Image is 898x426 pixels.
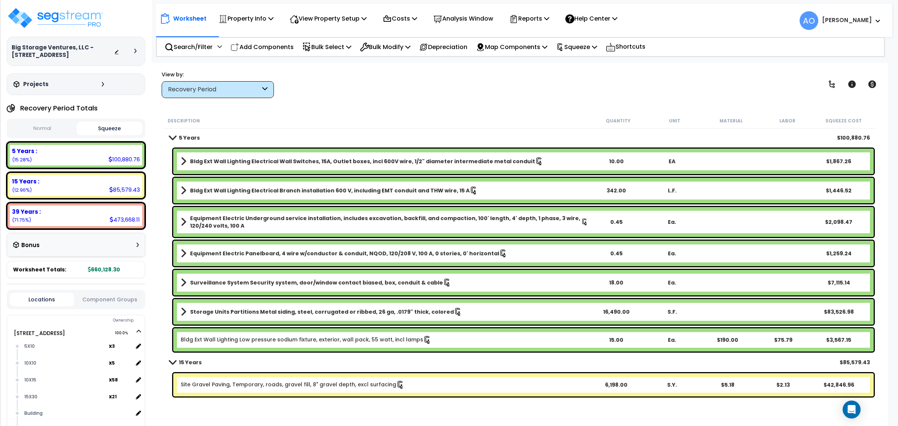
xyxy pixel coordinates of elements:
b: 5 Years : [12,147,37,155]
span: location multiplier [109,375,132,384]
div: 100,880.76 [109,155,140,163]
p: Property Info [219,13,274,24]
b: 5 Years [179,134,200,142]
div: $85,579.43 [840,359,870,366]
div: $7,115.14 [811,279,866,286]
b: Bldg Ext Wall Lighting Electrical Branch installation 600 V, including EMT conduit and THW wire, ... [190,187,470,194]
small: Quantity [606,118,630,124]
div: Depreciation [415,38,471,56]
div: 5X10 [22,342,109,351]
small: 21 [112,394,117,400]
div: Ea. [645,336,700,344]
a: Assembly Title [181,185,588,196]
b: x [109,393,117,400]
b: 39 Years : [12,208,41,216]
div: $3,567.15 [811,336,866,344]
div: Shortcuts [602,38,650,56]
div: $83,526.98 [811,308,866,316]
p: Add Components [230,42,294,52]
small: 58 [112,377,118,383]
b: x [109,376,118,383]
p: Search/Filter [165,42,213,52]
div: EA [645,158,700,165]
p: Shortcuts [606,42,645,52]
p: Analysis Window [433,13,493,24]
a: [STREET_ADDRESS] 100.0% [14,329,65,337]
b: 15 Years [179,359,202,366]
div: $75.79 [756,336,811,344]
a: Assembly Title [181,307,588,317]
b: Bldg Ext Wall Lighting Electrical Wall Switches, 15A, Outlet boxes, incl 600V wire, 1/2" diameter... [190,158,535,165]
small: (12.96%) [12,187,32,193]
div: L.F. [645,187,700,194]
b: Equipment Electric Panelboard, 4 wire w/conductor & conduit, NQOD, 120/208 V, 100 A, 0 stories, 0... [190,250,499,257]
a: Assembly Title [181,248,588,259]
p: Depreciation [419,42,467,52]
a: Assembly Title [181,277,588,288]
div: $190.00 [700,336,755,344]
a: Assembly Title [181,214,588,229]
b: Equipment Electric Underground service installation, includes excavation, backfill, and compactio... [190,214,581,229]
p: View Property Setup [290,13,367,24]
div: S.Y. [645,381,700,389]
small: Labor [779,118,795,124]
span: location multiplier [109,392,132,401]
div: $5.18 [700,381,755,389]
div: S.F. [645,308,700,316]
p: Help Center [565,13,617,24]
button: Normal [10,122,75,135]
div: 15.00 [589,336,644,344]
b: x [109,342,115,350]
p: Costs [383,13,417,24]
span: location multiplier [109,358,132,368]
span: AO [800,11,818,30]
small: Description [168,118,200,124]
a: Assembly Title [181,156,588,167]
a: Individual Item [181,336,431,344]
div: 15X30 [22,392,109,401]
small: Squeeze Cost [825,118,862,124]
div: 342.00 [589,187,644,194]
b: 15 Years : [12,177,39,185]
div: 0.45 [589,250,644,257]
p: Worksheet [173,13,207,24]
p: Map Components [476,42,547,52]
p: Reports [509,13,549,24]
p: Squeeze [556,42,597,52]
div: $2,098.47 [811,218,866,226]
b: 660,128.30 [88,266,120,273]
div: Open Intercom Messenger [843,401,861,419]
span: location multiplier [109,341,132,351]
div: 6,198.00 [589,381,644,389]
span: 100.0% [115,329,135,338]
h3: Big Storage Ventures, LLC - [STREET_ADDRESS] [12,44,114,59]
div: 85,579.43 [109,186,140,194]
h4: Recovery Period Totals [20,104,98,112]
small: (71.75%) [12,217,31,223]
b: Surveillance System Security system, door/window contact biased, box, conduit & cable [190,279,443,286]
div: Ea. [645,250,700,257]
div: $1,446.52 [811,187,866,194]
div: 10.00 [589,158,644,165]
div: Ownership [22,316,145,325]
div: Building [22,409,133,418]
div: Ea. [645,218,700,226]
h3: Bonus [21,242,40,249]
div: 18.00 [589,279,644,286]
p: Bulk Modify [360,42,410,52]
a: Individual Item [181,381,404,389]
div: Recovery Period [168,85,260,94]
div: $42,846.96 [811,381,866,389]
div: 473,668.11 [110,216,140,223]
div: $2.13 [756,381,811,389]
small: (15.28%) [12,156,32,163]
div: $100,880.76 [837,134,870,142]
div: Add Components [226,38,298,56]
small: 3 [112,343,115,349]
div: $1,259.24 [811,250,866,257]
small: Unit [669,118,680,124]
b: x [109,359,115,366]
p: Bulk Select [302,42,351,52]
small: Material [720,118,743,124]
button: Locations [10,293,74,306]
